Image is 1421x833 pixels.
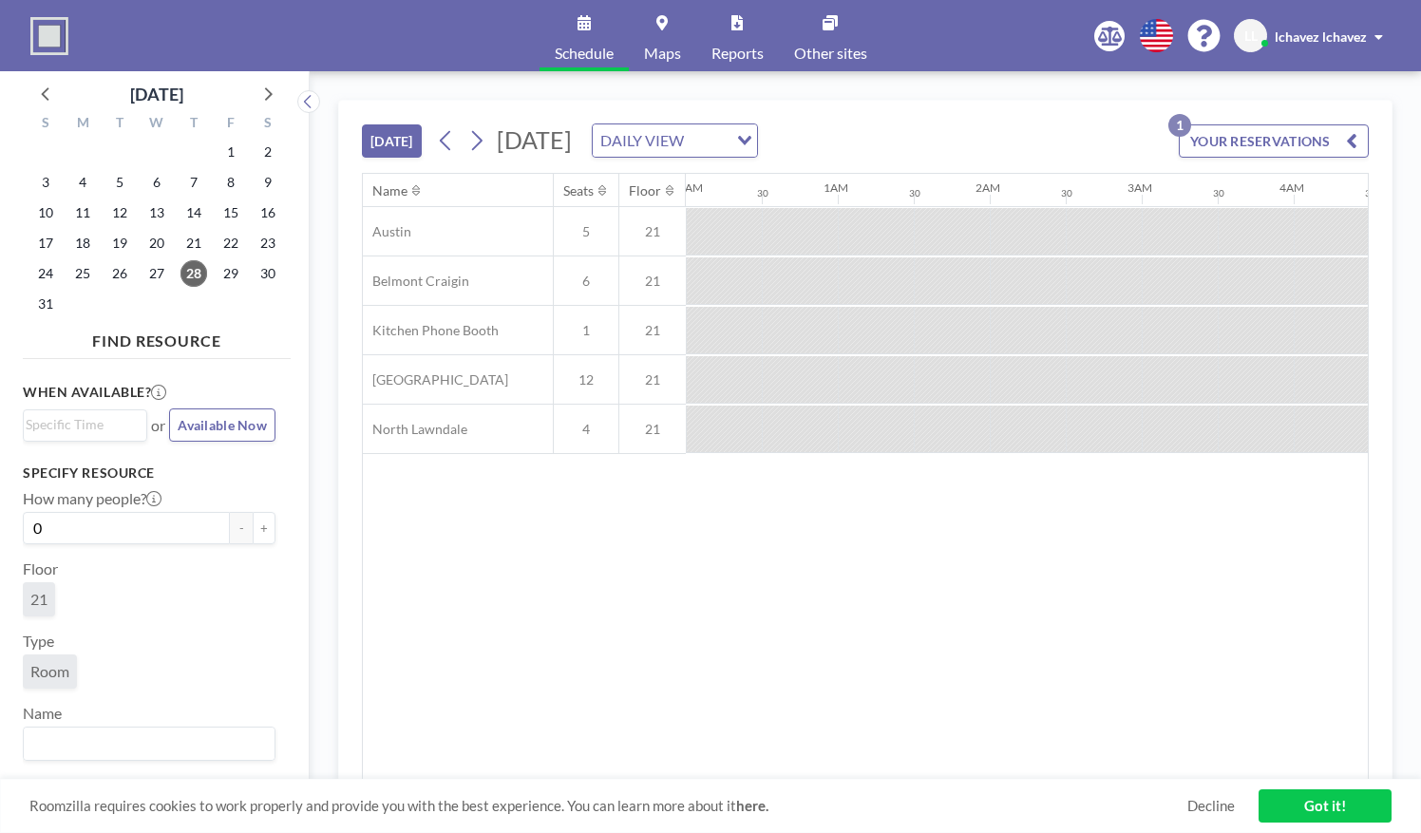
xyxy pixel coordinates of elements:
button: Available Now [169,408,275,442]
input: Search for option [26,731,264,756]
span: Friday, August 15, 2025 [218,199,244,226]
span: Schedule [555,46,614,61]
span: Reports [711,46,764,61]
div: Search for option [24,410,146,439]
span: Austin [363,223,411,240]
div: 30 [757,187,768,199]
div: 1AM [824,180,848,195]
span: Tuesday, August 19, 2025 [106,230,133,256]
span: Wednesday, August 13, 2025 [143,199,170,226]
h4: FIND RESOURCE [23,324,291,350]
div: 3AM [1127,180,1152,195]
div: W [139,112,176,137]
span: Sunday, August 24, 2025 [32,260,59,287]
span: Friday, August 1, 2025 [218,139,244,165]
span: 6 [554,273,618,290]
button: YOUR RESERVATIONS1 [1179,124,1369,158]
div: 30 [1061,187,1072,199]
label: Name [23,704,62,723]
div: Search for option [24,728,275,760]
span: Saturday, August 16, 2025 [255,199,281,226]
div: 12AM [672,180,703,195]
span: Saturday, August 9, 2025 [255,169,281,196]
div: M [65,112,102,137]
p: 1 [1168,114,1191,137]
label: How many people? [23,489,161,508]
span: Roomzilla requires cookies to work properly and provide you with the best experience. You can lea... [29,797,1187,815]
h3: Specify resource [23,464,275,482]
span: Saturday, August 2, 2025 [255,139,281,165]
div: 30 [909,187,920,199]
span: DAILY VIEW [597,128,688,153]
span: Kitchen Phone Booth [363,322,499,339]
span: Friday, August 22, 2025 [218,230,244,256]
div: Name [372,182,407,199]
input: Search for option [26,414,136,435]
span: 21 [30,590,47,609]
span: Thursday, August 7, 2025 [180,169,207,196]
span: Monday, August 11, 2025 [69,199,96,226]
img: organization-logo [30,17,68,55]
span: Saturday, August 23, 2025 [255,230,281,256]
div: T [102,112,139,137]
span: Monday, August 18, 2025 [69,230,96,256]
button: + [253,512,275,544]
span: Thursday, August 14, 2025 [180,199,207,226]
span: North Lawndale [363,421,467,438]
span: or [151,416,165,435]
a: Decline [1187,797,1235,815]
a: here. [736,797,768,814]
span: Wednesday, August 20, 2025 [143,230,170,256]
span: Available Now [178,417,267,433]
span: Monday, August 4, 2025 [69,169,96,196]
span: 21 [619,371,686,388]
button: - [230,512,253,544]
a: Got it! [1259,789,1392,823]
span: 21 [619,322,686,339]
div: S [249,112,286,137]
span: [DATE] [497,125,572,154]
span: [GEOGRAPHIC_DATA] [363,371,508,388]
div: 2AM [976,180,1000,195]
span: Thursday, August 21, 2025 [180,230,207,256]
span: Monday, August 25, 2025 [69,260,96,287]
div: Seats [563,182,594,199]
span: Wednesday, August 6, 2025 [143,169,170,196]
div: T [175,112,212,137]
span: Thursday, August 28, 2025 [180,260,207,287]
label: Type [23,632,54,651]
span: Sunday, August 31, 2025 [32,291,59,317]
span: 21 [619,273,686,290]
span: Room [30,662,69,681]
input: Search for option [690,128,726,153]
span: Sunday, August 17, 2025 [32,230,59,256]
span: Maps [644,46,681,61]
span: 12 [554,371,618,388]
span: Sunday, August 10, 2025 [32,199,59,226]
div: Search for option [593,124,757,157]
span: 21 [619,421,686,438]
span: Belmont Craigin [363,273,469,290]
span: lchavez lchavez [1275,28,1367,45]
span: Friday, August 8, 2025 [218,169,244,196]
span: 1 [554,322,618,339]
span: Wednesday, August 27, 2025 [143,260,170,287]
span: Tuesday, August 5, 2025 [106,169,133,196]
span: Saturday, August 30, 2025 [255,260,281,287]
div: [DATE] [130,81,183,107]
div: 4AM [1279,180,1304,195]
div: Floor [629,182,661,199]
label: Floor [23,559,58,578]
span: Other sites [794,46,867,61]
span: Tuesday, August 26, 2025 [106,260,133,287]
div: 30 [1365,187,1376,199]
span: Tuesday, August 12, 2025 [106,199,133,226]
span: Friday, August 29, 2025 [218,260,244,287]
div: F [212,112,249,137]
div: 30 [1213,187,1224,199]
div: S [28,112,65,137]
span: 4 [554,421,618,438]
span: 5 [554,223,618,240]
span: 21 [619,223,686,240]
span: Sunday, August 3, 2025 [32,169,59,196]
